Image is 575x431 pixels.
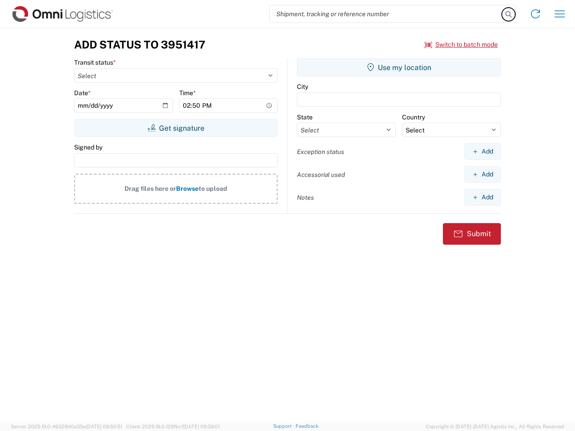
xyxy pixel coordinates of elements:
[464,189,501,206] button: Add
[86,424,122,429] span: [DATE] 09:50:51
[74,119,278,137] button: Get signature
[74,38,205,51] h3: Add Status to 3951417
[124,185,176,192] span: Drag files here or
[74,89,91,97] label: Date
[297,58,501,76] button: Use my location
[270,5,502,22] input: Shipment, tracking or reference number
[183,424,220,429] span: [DATE] 09:39:01
[425,37,498,52] button: Switch to batch mode
[443,223,501,245] button: Submit
[297,171,345,179] label: Accessorial used
[297,148,344,156] label: Exception status
[74,58,116,66] label: Transit status
[426,422,564,431] span: Copyright © [DATE]-[DATE] Agistix Inc., All Rights Reserved
[199,185,227,192] span: to upload
[297,83,308,91] label: City
[297,113,313,121] label: State
[126,424,220,429] span: Client: 2025.19.0-129fbcf
[297,194,314,202] label: Notes
[179,89,196,97] label: Time
[464,166,501,183] button: Add
[74,143,102,151] label: Signed by
[176,185,199,192] span: Browse
[464,143,501,160] button: Add
[11,424,122,429] span: Server: 2025.19.0-49328d0a35e
[273,423,296,429] a: Support
[402,113,425,121] label: Country
[296,423,318,429] a: Feedback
